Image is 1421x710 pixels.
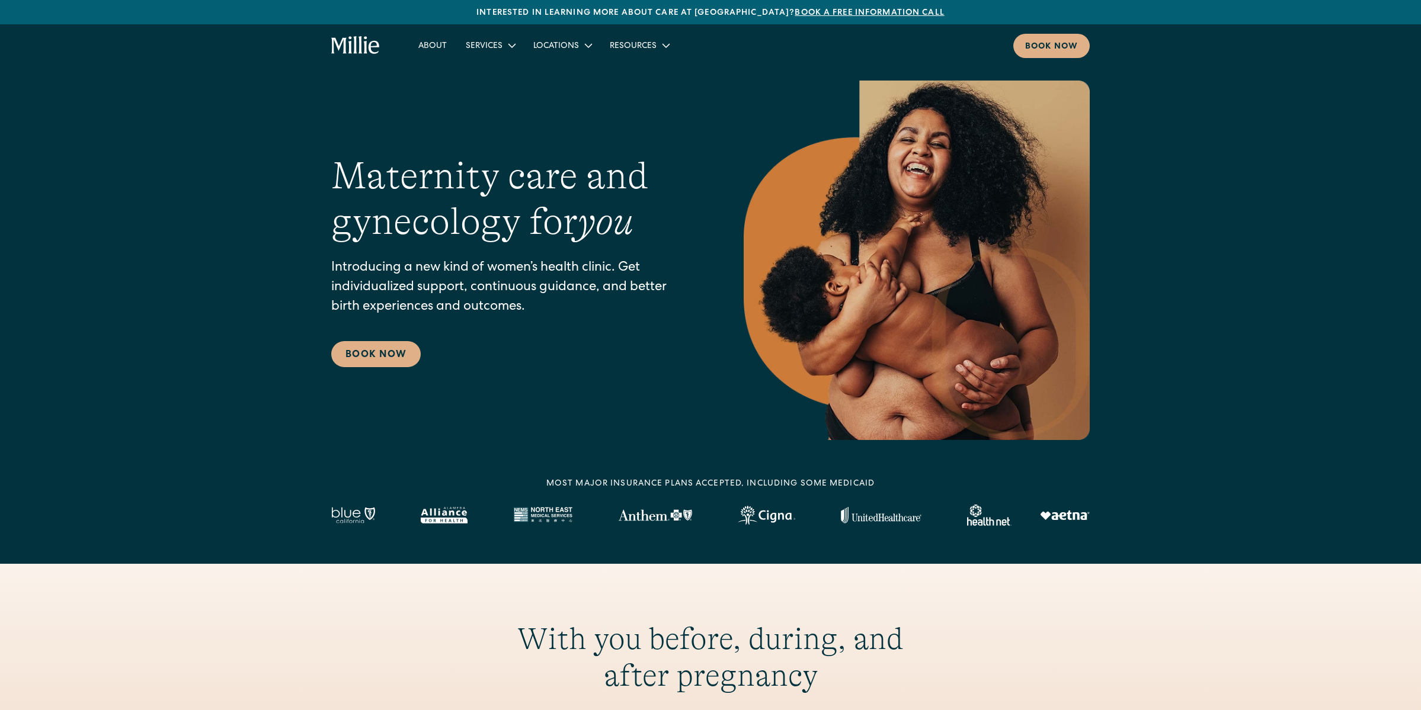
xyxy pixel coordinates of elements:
div: Book now [1025,41,1078,53]
img: United Healthcare logo [841,507,921,523]
a: Book now [1013,34,1090,58]
div: Resources [610,40,657,53]
img: Smiling mother with her baby in arms, celebrating body positivity and the nurturing bond of postp... [744,81,1090,440]
a: Book a free information call [795,9,944,17]
img: Aetna logo [1040,510,1090,520]
div: Locations [524,36,600,55]
a: Book Now [331,341,421,367]
h1: Maternity care and gynecology for [331,153,696,245]
img: Healthnet logo [967,505,1012,526]
div: Services [456,36,524,55]
img: Blue California logo [331,507,375,523]
p: Introducing a new kind of women’s health clinic. Get individualized support, continuous guidance,... [331,259,696,317]
h2: With you before, during, and after pregnancy [483,621,938,695]
img: North East Medical Services logo [513,507,572,523]
div: Resources [600,36,678,55]
img: Anthem Logo [618,509,692,521]
a: home [331,36,380,55]
img: Alameda Alliance logo [421,507,468,523]
a: About [409,36,456,55]
img: Cigna logo [738,506,795,525]
em: you [578,200,633,243]
div: MOST MAJOR INSURANCE PLANS ACCEPTED, INCLUDING some MEDICAID [546,478,875,490]
div: Services [466,40,503,53]
div: Locations [533,40,579,53]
